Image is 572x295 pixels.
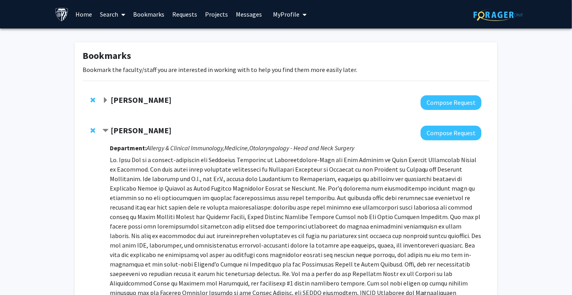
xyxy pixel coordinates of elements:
i: Otolaryngology - Head and Neck Surgery [249,144,354,152]
strong: [PERSON_NAME] [111,95,171,105]
iframe: Chat [6,259,34,289]
img: ForagerOne Logo [474,9,523,21]
button: Compose Request to Michele Manahan [421,95,482,110]
a: Messages [232,0,266,28]
span: Remove Jean Kim from bookmarks [90,127,95,134]
a: Bookmarks [130,0,169,28]
a: Search [96,0,130,28]
a: Requests [169,0,201,28]
i: Medicine, [224,144,249,152]
a: Home [72,0,96,28]
strong: [PERSON_NAME] [111,125,171,135]
i: Allergy & Clinical Immunology, [147,144,224,152]
a: Projects [201,0,232,28]
p: Bookmark the faculty/staff you are interested in working with to help you find them more easily l... [83,65,489,74]
span: Expand Michele Manahan Bookmark [102,97,109,104]
img: Johns Hopkins University Logo [55,8,69,21]
button: Compose Request to Jean Kim [421,126,482,140]
h1: Bookmarks [83,50,489,62]
span: Contract Jean Kim Bookmark [102,128,109,134]
span: Remove Michele Manahan from bookmarks [90,97,95,103]
strong: Department: [110,144,147,152]
span: My Profile [273,10,300,18]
